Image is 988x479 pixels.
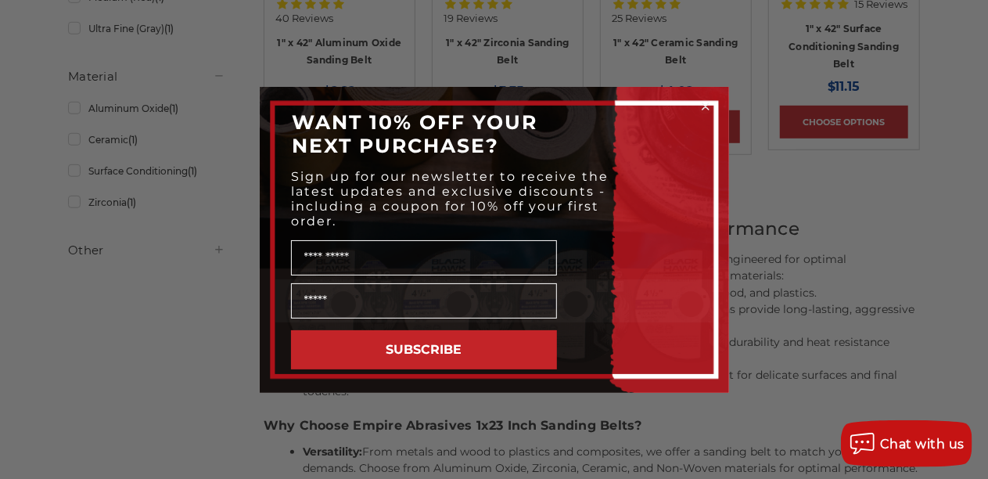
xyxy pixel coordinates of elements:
[291,283,557,319] input: Email
[841,420,972,467] button: Chat with us
[292,169,609,229] span: Sign up for our newsletter to receive the latest updates and exclusive discounts - including a co...
[880,437,965,452] span: Chat with us
[293,110,538,157] span: WANT 10% OFF YOUR NEXT PURCHASE?
[698,99,713,114] button: Close dialog
[291,330,557,369] button: SUBSCRIBE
